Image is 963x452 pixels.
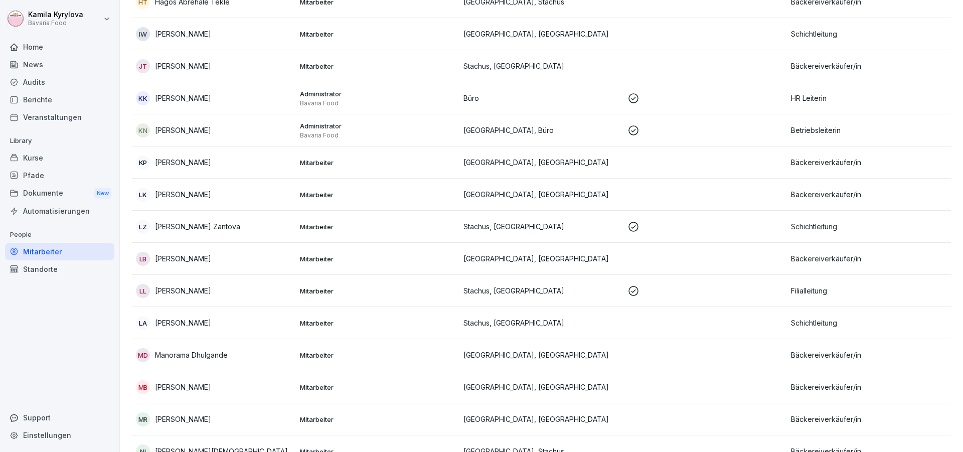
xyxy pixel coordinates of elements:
[5,149,114,167] a: Kurse
[300,222,456,231] p: Mitarbeiter
[5,426,114,444] a: Einstellungen
[463,189,619,200] p: [GEOGRAPHIC_DATA], [GEOGRAPHIC_DATA]
[155,157,211,168] p: [PERSON_NAME]
[300,121,456,130] p: Administrator
[463,414,619,424] p: [GEOGRAPHIC_DATA], [GEOGRAPHIC_DATA]
[155,29,211,39] p: [PERSON_NAME]
[136,27,150,41] div: IW
[136,91,150,105] div: KK
[5,184,114,203] a: DokumenteNew
[5,227,114,243] p: People
[5,202,114,220] a: Automatisierungen
[791,61,947,71] p: Bäckereiverkäufer/in
[791,350,947,360] p: Bäckereiverkäufer/in
[136,220,150,234] div: LZ
[155,414,211,424] p: [PERSON_NAME]
[791,189,947,200] p: Bäckereiverkäufer/in
[463,221,619,232] p: Stachus, [GEOGRAPHIC_DATA]
[136,412,150,426] div: MR
[791,253,947,264] p: Bäckereiverkäufer/in
[155,221,240,232] p: [PERSON_NAME] Zantova
[5,184,114,203] div: Dokumente
[463,61,619,71] p: Stachus, [GEOGRAPHIC_DATA]
[300,254,456,263] p: Mitarbeiter
[155,318,211,328] p: [PERSON_NAME]
[463,318,619,328] p: Stachus, [GEOGRAPHIC_DATA]
[300,286,456,295] p: Mitarbeiter
[300,190,456,199] p: Mitarbeiter
[155,61,211,71] p: [PERSON_NAME]
[791,93,947,103] p: HR Leiterin
[791,285,947,296] p: Filialleitung
[155,253,211,264] p: [PERSON_NAME]
[300,89,456,98] p: Administrator
[28,20,83,27] p: Bavaria Food
[300,415,456,424] p: Mitarbeiter
[136,316,150,330] div: LA
[300,319,456,328] p: Mitarbeiter
[5,38,114,56] a: Home
[300,351,456,360] p: Mitarbeiter
[94,188,111,199] div: New
[155,382,211,392] p: [PERSON_NAME]
[5,409,114,426] div: Support
[155,189,211,200] p: [PERSON_NAME]
[5,108,114,126] a: Veranstaltungen
[5,260,114,278] a: Standorte
[463,382,619,392] p: [GEOGRAPHIC_DATA], [GEOGRAPHIC_DATA]
[5,91,114,108] a: Berichte
[463,93,619,103] p: Büro
[791,157,947,168] p: Bäckereiverkäufer/in
[791,414,947,424] p: Bäckereiverkäufer/in
[300,383,456,392] p: Mitarbeiter
[791,221,947,232] p: Schichtleitung
[136,348,150,362] div: MD
[155,285,211,296] p: [PERSON_NAME]
[463,350,619,360] p: [GEOGRAPHIC_DATA], [GEOGRAPHIC_DATA]
[136,59,150,73] div: JT
[791,125,947,135] p: Betriebsleiterin
[300,158,456,167] p: Mitarbeiter
[136,123,150,137] div: KN
[136,252,150,266] div: LB
[5,167,114,184] a: Pfade
[136,284,150,298] div: LL
[791,318,947,328] p: Schichtleitung
[300,131,456,139] p: Bavaria Food
[28,11,83,19] p: Kamila Kyrylova
[463,285,619,296] p: Stachus, [GEOGRAPHIC_DATA]
[300,30,456,39] p: Mitarbeiter
[463,125,619,135] p: [GEOGRAPHIC_DATA], Büro
[136,188,150,202] div: LK
[5,243,114,260] a: Mitarbeiter
[155,93,211,103] p: [PERSON_NAME]
[791,29,947,39] p: Schichtleitung
[463,157,619,168] p: [GEOGRAPHIC_DATA], [GEOGRAPHIC_DATA]
[5,133,114,149] p: Library
[300,99,456,107] p: Bavaria Food
[155,350,228,360] p: Manorama Dhulgande
[136,156,150,170] div: KP
[791,382,947,392] p: Bäckereiverkäufer/in
[463,29,619,39] p: [GEOGRAPHIC_DATA], [GEOGRAPHIC_DATA]
[5,56,114,73] a: News
[300,62,456,71] p: Mitarbeiter
[463,253,619,264] p: [GEOGRAPHIC_DATA], [GEOGRAPHIC_DATA]
[5,73,114,91] a: Audits
[155,125,211,135] p: [PERSON_NAME]
[136,380,150,394] div: MB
